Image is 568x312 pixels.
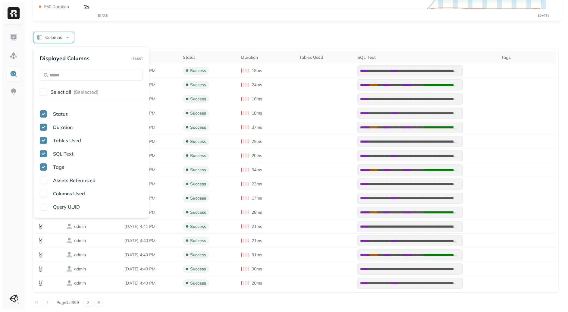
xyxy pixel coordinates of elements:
tspan: [DATE] [538,14,549,17]
p: Sep 3, 2025 4:41 PM [124,210,177,215]
p: Displayed Columns [40,55,89,62]
p: Sep 3, 2025 4:41 PM [124,153,177,159]
p: success [190,280,206,286]
div: Time [124,54,177,61]
img: owner [66,238,72,244]
img: Query Explorer [10,70,17,78]
p: admin [74,238,86,244]
img: owner [66,223,72,229]
p: Sep 3, 2025 4:41 PM [124,224,177,229]
p: 16ms [252,96,262,102]
p: success [190,224,206,229]
p: 18ms [252,110,262,116]
p: admin [74,266,86,272]
p: 37ms [252,124,262,130]
p: Sep 3, 2025 4:42 PM [124,110,177,116]
p: success [190,252,206,258]
div: Tags [501,55,553,60]
div: Tables Used [299,55,351,60]
div: Status [183,55,235,60]
p: 20ms [252,153,262,159]
p: success [190,153,206,159]
span: Duration [53,124,73,130]
button: Columns [33,32,74,43]
p: 23ms [252,181,262,187]
p: 31ms [252,252,262,258]
div: Duration [241,55,293,60]
p: success [190,195,206,201]
p: Sep 3, 2025 4:41 PM [124,167,177,173]
p: 34ms [252,167,262,173]
p: success [190,96,206,102]
p: Page 1 of 999 [57,300,79,305]
button: Select all (8selected) [51,87,143,97]
p: 17ms [252,195,262,201]
img: Assets [10,52,17,60]
p: Sep 3, 2025 4:40 PM [124,252,177,258]
p: admin [74,224,86,229]
p: success [190,238,206,244]
img: Insights [10,88,17,96]
p: success [190,139,206,144]
div: SQL Text [357,55,495,60]
p: 25ms [252,139,262,144]
p: 21ms [252,224,262,229]
img: owner [66,252,72,258]
p: Select all [51,89,71,95]
p: success [190,181,206,187]
tspan: [DATE] [98,14,108,17]
p: Sep 3, 2025 4:40 PM [124,238,177,244]
img: Ryft [8,7,20,19]
p: success [190,110,206,116]
p: Sep 3, 2025 4:40 PM [124,266,177,272]
p: success [190,68,206,74]
p: 18ms [252,68,262,74]
p: success [190,124,206,130]
img: owner [66,266,72,272]
p: Sep 3, 2025 4:40 PM [124,280,177,286]
p: success [190,266,206,272]
p: Sep 3, 2025 4:42 PM [124,96,177,102]
img: owner [66,280,72,286]
p: 21ms [252,238,262,244]
p: 2s [84,4,89,10]
span: Tags [53,164,64,170]
p: P50 Duration [44,4,69,10]
span: SQL Text [53,151,74,157]
p: success [190,82,206,88]
p: success [190,167,206,173]
p: admin [74,252,86,258]
p: Sep 3, 2025 4:41 PM [124,181,177,187]
p: Sep 3, 2025 4:42 PM [124,68,177,74]
p: 30ms [252,266,262,272]
p: Sep 3, 2025 4:41 PM [124,195,177,201]
p: Sep 3, 2025 4:42 PM [124,139,177,144]
p: admin [74,280,86,286]
p: 24ms [252,82,262,88]
p: success [190,210,206,215]
span: Tables Used [53,137,81,143]
p: Sep 3, 2025 4:42 PM [124,124,177,130]
span: Columns Used [53,191,85,197]
span: Assets Referenced [53,177,96,183]
p: 20ms [252,280,262,286]
p: 28ms [252,210,262,215]
img: Unity [9,295,18,303]
p: Sep 3, 2025 4:42 PM [124,82,177,88]
span: Status [53,111,68,117]
span: Query UUID [53,204,80,210]
img: Dashboard [10,34,17,42]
